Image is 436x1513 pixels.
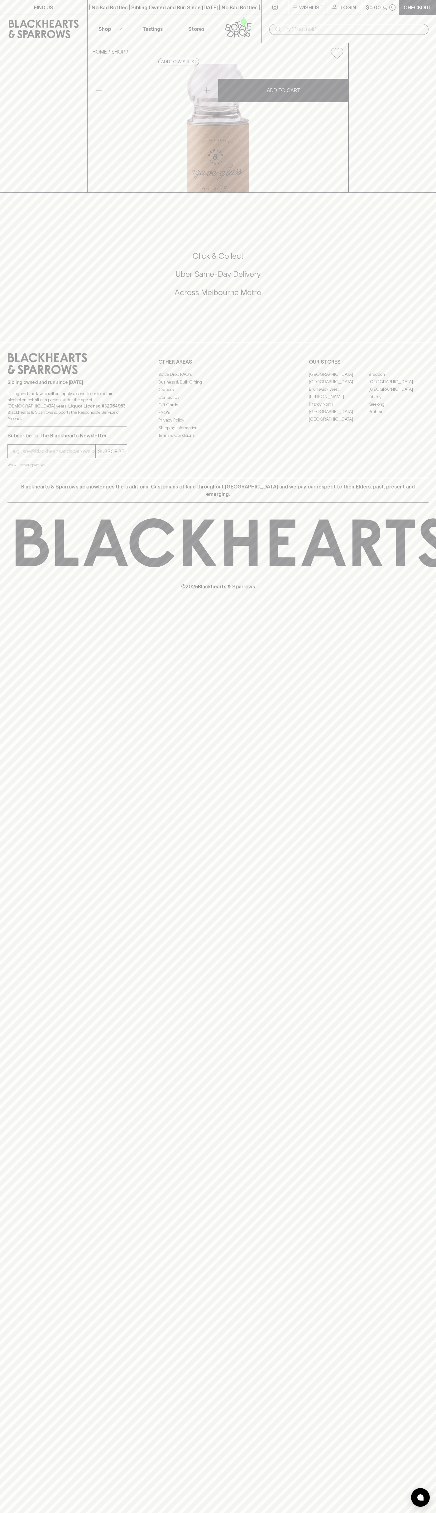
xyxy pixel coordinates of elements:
button: Add to wishlist [158,58,199,65]
p: Sibling owned and run since [DATE] [7,379,127,385]
a: Prahran [369,408,429,415]
p: Subscribe to The Blackhearts Newsletter [7,432,127,439]
a: FAQ's [158,409,278,416]
a: Shipping Information [158,424,278,431]
p: $0.00 [366,4,381,11]
a: Brunswick West [309,385,369,393]
a: Privacy Policy [158,417,278,424]
a: Terms & Conditions [158,432,278,439]
button: Add to wishlist [328,45,346,61]
p: Checkout [404,4,432,11]
p: Wishlist [299,4,323,11]
a: Bottle Drop FAQ's [158,371,278,378]
h5: Click & Collect [7,251,429,261]
p: Tastings [143,25,163,33]
a: [PERSON_NAME] [309,393,369,400]
p: Shop [98,25,111,33]
input: Try "Pinot noir" [284,24,424,34]
p: We will never spam you [7,462,127,468]
p: It is against the law to sell or supply alcohol to, or to obtain alcohol on behalf of a person un... [7,390,127,422]
a: Contact Us [158,394,278,401]
p: OUR STORES [309,358,429,365]
h5: Across Melbourne Metro [7,287,429,298]
p: FIND US [34,4,53,11]
img: 17109.png [88,64,348,192]
a: Stores [175,15,218,43]
a: Fitzroy North [309,400,369,408]
a: Geelong [369,400,429,408]
p: ADD TO CART [267,87,300,94]
p: Stores [188,25,204,33]
p: 0 [391,6,394,9]
a: Careers [158,386,278,394]
a: [GEOGRAPHIC_DATA] [309,370,369,378]
div: Call to action block [7,226,429,330]
a: Tastings [131,15,175,43]
p: Blackhearts & Sparrows acknowledges the traditional Custodians of land throughout [GEOGRAPHIC_DAT... [12,483,424,498]
a: Business & Bulk Gifting [158,378,278,386]
p: Login [341,4,356,11]
a: [GEOGRAPHIC_DATA] [309,415,369,423]
p: OTHER AREAS [158,358,278,365]
a: [GEOGRAPHIC_DATA] [309,408,369,415]
button: ADD TO CART [218,79,348,102]
p: SUBSCRIBE [98,448,124,455]
button: Shop [88,15,131,43]
input: e.g. jane@blackheartsandsparrows.com.au [12,446,95,456]
a: [GEOGRAPHIC_DATA] [369,378,429,385]
h5: Uber Same-Day Delivery [7,269,429,279]
a: SHOP [112,49,125,54]
a: HOME [93,49,107,54]
a: Braddon [369,370,429,378]
strong: Liquor License #32064953 [68,403,126,408]
img: bubble-icon [417,1494,424,1501]
a: [GEOGRAPHIC_DATA] [309,378,369,385]
button: SUBSCRIBE [96,445,127,458]
a: [GEOGRAPHIC_DATA] [369,385,429,393]
a: Fitzroy [369,393,429,400]
a: Gift Cards [158,401,278,409]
